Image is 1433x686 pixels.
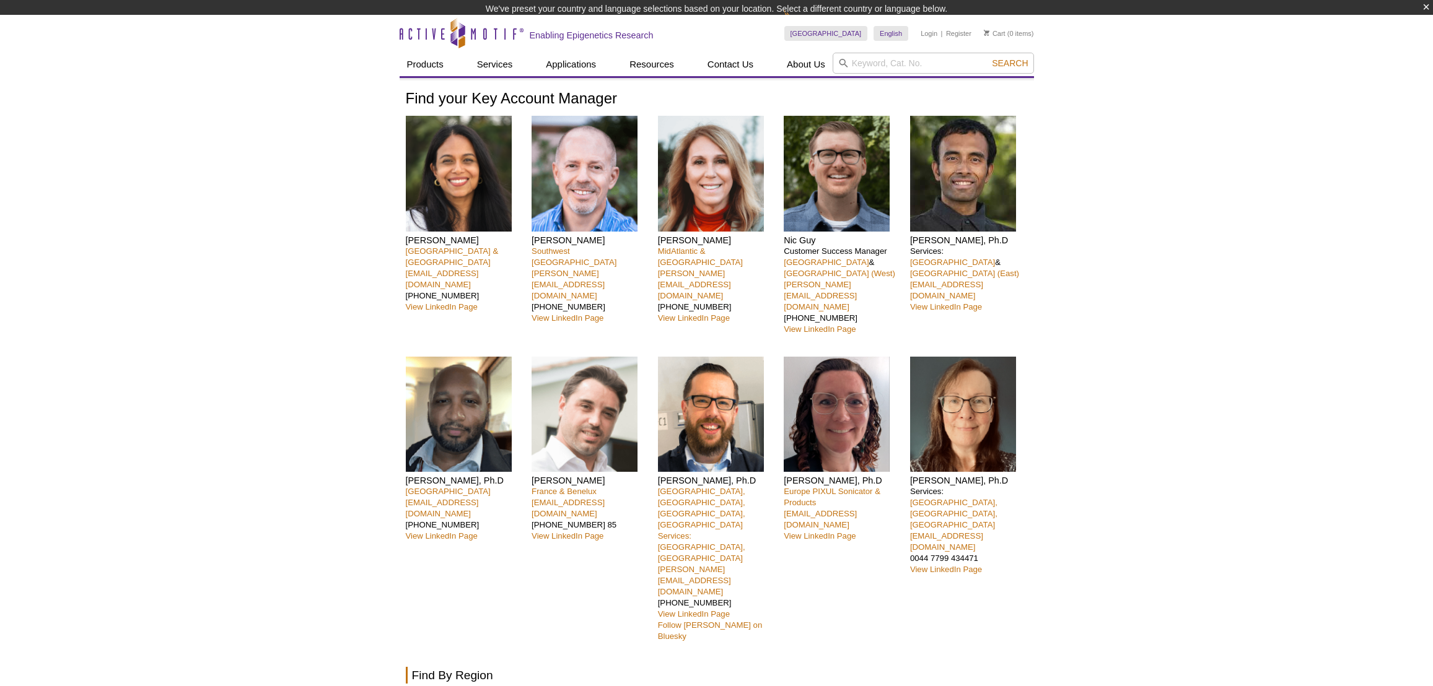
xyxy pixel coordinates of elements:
[532,486,649,542] p: [PHONE_NUMBER] 85
[658,269,731,300] a: [PERSON_NAME][EMAIL_ADDRESS][DOMAIN_NAME]
[784,235,901,246] h4: Nic Guy
[784,9,817,38] img: Change Here
[784,116,890,232] img: Nic Guy headshot
[406,246,499,267] a: [GEOGRAPHIC_DATA] & [GEOGRAPHIC_DATA]
[658,116,764,232] img: Patrisha Femia headshot
[910,269,1019,278] a: [GEOGRAPHIC_DATA] (East)
[658,609,730,619] a: View LinkedIn Page
[406,235,523,246] h4: [PERSON_NAME]
[658,246,775,324] p: [PHONE_NUMBER]
[910,235,1027,246] h4: [PERSON_NAME], Ph.D
[532,357,638,472] img: Clément Proux headshot
[910,246,1027,313] p: Services: &
[532,475,649,486] h4: [PERSON_NAME]
[910,116,1016,232] img: Rwik Sen headshot
[400,53,451,76] a: Products
[658,565,731,596] a: [PERSON_NAME][EMAIL_ADDRESS][DOMAIN_NAME]
[406,246,523,313] p: [PHONE_NUMBER]
[658,620,763,641] a: Follow [PERSON_NAME] on Bluesky
[784,269,895,278] a: [GEOGRAPHIC_DATA] (West)
[658,487,745,563] a: [GEOGRAPHIC_DATA], [GEOGRAPHIC_DATA], [GEOGRAPHIC_DATA], [GEOGRAPHIC_DATA]Services: [GEOGRAPHIC_D...
[532,487,597,496] a: France & Benelux
[910,565,982,574] a: View LinkedIn Page
[984,30,989,36] img: Your Cart
[406,269,479,289] a: [EMAIL_ADDRESS][DOMAIN_NAME]
[992,58,1028,68] span: Search
[658,357,764,472] img: Matthias Spiller-Becker headshot
[658,486,775,642] p: [PHONE_NUMBER]
[910,531,983,552] a: [EMAIL_ADDRESS][DOMAIN_NAME]
[532,246,649,324] p: [PHONE_NUMBER]
[946,29,971,38] a: Register
[406,475,523,486] h4: [PERSON_NAME], Ph.D
[406,90,1028,108] h1: Find your Key Account Manager
[941,26,943,41] li: |
[910,357,1016,472] img: Michelle Wragg headshot
[784,509,857,529] a: [EMAIL_ADDRESS][DOMAIN_NAME]
[784,324,856,334] a: View LinkedIn Page
[910,475,1027,486] h4: [PERSON_NAME], Ph.D
[658,313,730,323] a: View LinkedIn Page
[910,258,995,267] a: [GEOGRAPHIC_DATA]
[988,58,1032,69] button: Search
[532,531,603,541] a: View LinkedIn Page
[784,280,857,311] a: [PERSON_NAME][EMAIL_ADDRESS][DOMAIN_NAME]
[921,29,937,38] a: Login
[784,475,901,486] h4: [PERSON_NAME], Ph.D
[784,487,880,507] a: Europe PIXUL Sonicator & Products
[406,302,478,311] a: View LinkedIn Page
[700,53,761,76] a: Contact Us
[406,486,523,542] p: [PHONE_NUMBER]
[658,475,775,486] h4: [PERSON_NAME], Ph.D
[779,53,833,76] a: About Us
[784,531,856,541] a: View LinkedIn Page
[833,53,1034,74] input: Keyword, Cat. No.
[532,269,605,300] a: [PERSON_NAME][EMAIL_ADDRESS][DOMAIN_NAME]
[784,357,890,472] img: Anne-Sophie Ay-Berthomieu headshot
[784,246,901,335] p: Customer Success Manager & [PHONE_NUMBER]
[532,246,616,267] a: Southwest [GEOGRAPHIC_DATA]
[532,313,603,323] a: View LinkedIn Page
[538,53,603,76] a: Applications
[910,498,997,529] a: [GEOGRAPHIC_DATA], [GEOGRAPHIC_DATA], [GEOGRAPHIC_DATA]
[910,486,1027,575] p: Services: 0044 7799 434471
[406,116,512,232] img: Nivanka Paranavitana headshot
[658,246,743,267] a: MidAtlantic & [GEOGRAPHIC_DATA]
[532,235,649,246] h4: [PERSON_NAME]
[984,26,1034,41] li: (0 items)
[784,258,869,267] a: [GEOGRAPHIC_DATA]
[874,26,908,41] a: English
[910,280,983,300] a: [EMAIL_ADDRESS][DOMAIN_NAME]
[984,29,1006,38] a: Cart
[406,498,479,518] a: [EMAIL_ADDRESS][DOMAIN_NAME]
[910,302,982,311] a: View LinkedIn Page
[530,30,654,41] h2: Enabling Epigenetics Research
[406,487,491,496] a: [GEOGRAPHIC_DATA]
[470,53,520,76] a: Services
[658,235,775,246] h4: [PERSON_NAME]
[406,531,478,541] a: View LinkedIn Page
[622,53,681,76] a: Resources
[532,116,638,232] img: Seth Rubin headshot
[784,26,868,41] a: [GEOGRAPHIC_DATA]
[532,498,605,518] a: [EMAIL_ADDRESS][DOMAIN_NAME]
[406,667,1028,684] h2: Find By Region
[406,357,512,472] img: Kevin Celestrin headshot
